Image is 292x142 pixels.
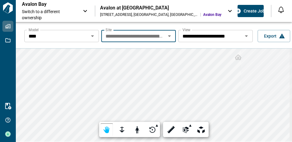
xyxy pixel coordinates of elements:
[106,27,112,32] label: Site
[100,5,221,11] div: Avalon at [GEOGRAPHIC_DATA]
[88,32,97,40] button: Open
[29,27,39,32] label: Model
[203,12,221,17] span: Avalon Bay
[22,9,77,21] span: Switch to a different ownership
[271,121,286,136] iframe: Intercom live chat
[100,12,198,17] div: [STREET_ADDRESS] , [GEOGRAPHIC_DATA] , [GEOGRAPHIC_DATA]
[22,1,77,7] p: Avalon Bay
[264,33,276,39] span: Export
[165,32,174,40] button: Open
[242,32,251,40] button: Open
[258,30,290,42] button: Export
[276,5,286,15] button: Open notification feed
[182,27,190,32] label: View
[244,8,265,14] span: Create Job
[238,5,264,17] button: Create Job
